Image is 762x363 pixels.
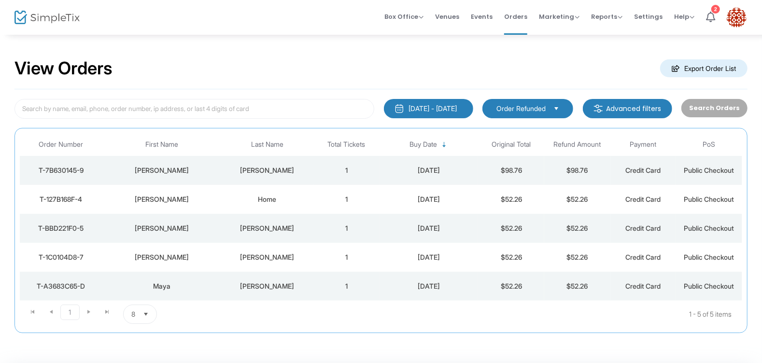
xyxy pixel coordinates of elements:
[625,166,661,174] span: Credit Card
[22,195,100,204] div: T-127B168F-4
[550,103,563,114] button: Select
[131,309,135,319] span: 8
[539,12,579,21] span: Marketing
[382,252,476,262] div: 9/21/2025
[674,12,694,21] span: Help
[313,185,380,214] td: 1
[591,12,622,21] span: Reports
[105,252,219,262] div: Joseph
[60,305,80,320] span: Page 1
[593,104,603,113] img: filter
[504,4,527,29] span: Orders
[313,156,380,185] td: 1
[684,224,734,232] span: Public Checkout
[625,195,661,203] span: Credit Card
[105,223,219,233] div: Darrin
[544,156,610,185] td: $98.76
[544,214,610,243] td: $52.26
[313,133,380,156] th: Total Tickets
[544,185,610,214] td: $52.26
[684,166,734,174] span: Public Checkout
[313,214,380,243] td: 1
[544,272,610,301] td: $52.26
[625,282,661,290] span: Credit Card
[224,252,311,262] div: Armistead
[251,140,283,149] span: Last Name
[224,166,311,175] div: Reed
[14,99,374,119] input: Search by name, email, phone, order number, ip address, or last 4 digits of card
[39,140,83,149] span: Order Number
[478,272,544,301] td: $52.26
[544,133,610,156] th: Refund Amount
[382,281,476,291] div: 9/21/2025
[440,141,448,149] span: Sortable
[22,166,100,175] div: T-7B630145-9
[478,156,544,185] td: $98.76
[313,272,380,301] td: 1
[496,104,546,113] span: Order Refunded
[684,195,734,203] span: Public Checkout
[703,140,716,149] span: PoS
[253,305,732,324] kendo-pager-info: 1 - 5 of 5 items
[435,4,459,29] span: Venues
[478,214,544,243] td: $52.26
[625,224,661,232] span: Credit Card
[22,223,100,233] div: T-BBD221F0-5
[382,195,476,204] div: 9/22/2025
[139,305,153,323] button: Select
[634,4,663,29] span: Settings
[478,243,544,272] td: $52.26
[20,133,742,301] div: Data table
[22,252,100,262] div: T-1C0104D8-7
[660,59,748,77] m-button: Export Order List
[630,140,656,149] span: Payment
[145,140,178,149] span: First Name
[583,99,672,118] m-button: Advanced filters
[224,195,311,204] div: Home
[711,5,720,14] div: 2
[625,253,661,261] span: Credit Card
[544,243,610,272] td: $52.26
[684,282,734,290] span: Public Checkout
[105,281,219,291] div: Maya
[105,195,219,204] div: Jenkins
[384,99,473,118] button: [DATE] - [DATE]
[395,104,404,113] img: monthly
[22,281,100,291] div: T-A3683C65-D
[384,12,423,21] span: Box Office
[224,223,311,233] div: Alexander
[382,166,476,175] div: 9/22/2025
[684,253,734,261] span: Public Checkout
[313,243,380,272] td: 1
[409,140,437,149] span: Buy Date
[14,58,113,79] h2: View Orders
[409,104,457,113] div: [DATE] - [DATE]
[478,133,544,156] th: Original Total
[382,223,476,233] div: 9/21/2025
[471,4,493,29] span: Events
[105,166,219,175] div: Jarrell
[224,281,311,291] div: Chandler
[478,185,544,214] td: $52.26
